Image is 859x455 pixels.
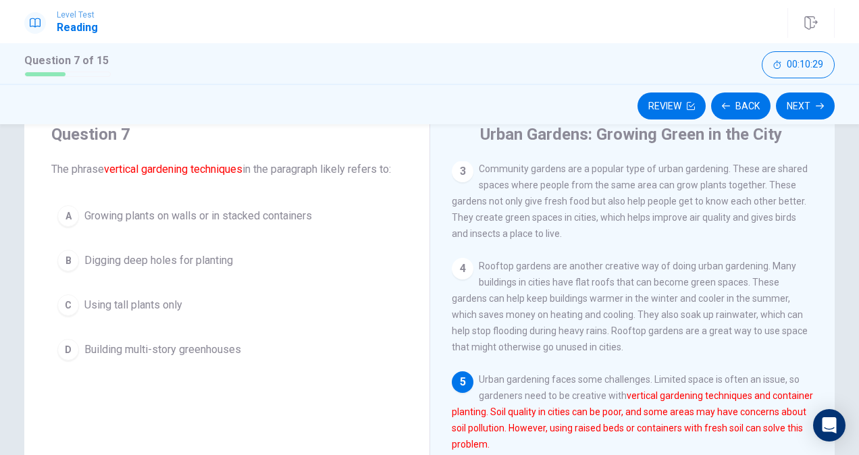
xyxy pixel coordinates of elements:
button: DBuilding multi-story greenhouses [51,333,402,367]
button: CUsing tall plants only [51,288,402,322]
span: Digging deep holes for planting [84,252,233,269]
span: Community gardens are a popular type of urban gardening. These are shared spaces where people fro... [452,163,808,239]
h1: Reading [57,20,98,36]
div: A [57,205,79,227]
h4: Urban Gardens: Growing Green in the City [480,124,782,145]
span: Building multi-story greenhouses [84,342,241,358]
div: Open Intercom Messenger [813,409,845,441]
h1: Question 7 of 15 [24,53,111,69]
button: BDigging deep holes for planting [51,244,402,277]
span: Level Test [57,10,98,20]
button: Back [711,92,771,119]
span: Using tall plants only [84,297,182,313]
button: AGrowing plants on walls or in stacked containers [51,199,402,233]
span: 00:10:29 [787,59,823,70]
button: 00:10:29 [762,51,835,78]
span: The phrase in the paragraph likely refers to: [51,161,402,178]
button: Review [637,92,706,119]
font: vertical gardening techniques [104,163,242,176]
div: 5 [452,371,473,393]
div: 4 [452,258,473,279]
div: 3 [452,161,473,182]
button: Next [776,92,835,119]
div: B [57,250,79,271]
span: Growing plants on walls or in stacked containers [84,208,312,224]
div: C [57,294,79,316]
span: Urban gardening faces some challenges. Limited space is often an issue, so gardeners need to be c... [452,374,813,450]
div: D [57,339,79,360]
h4: Question 7 [51,124,402,145]
span: Rooftop gardens are another creative way of doing urban gardening. Many buildings in cities have ... [452,261,808,352]
font: vertical gardening techniques and container planting. Soil quality in cities can be poor, and som... [452,390,813,450]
